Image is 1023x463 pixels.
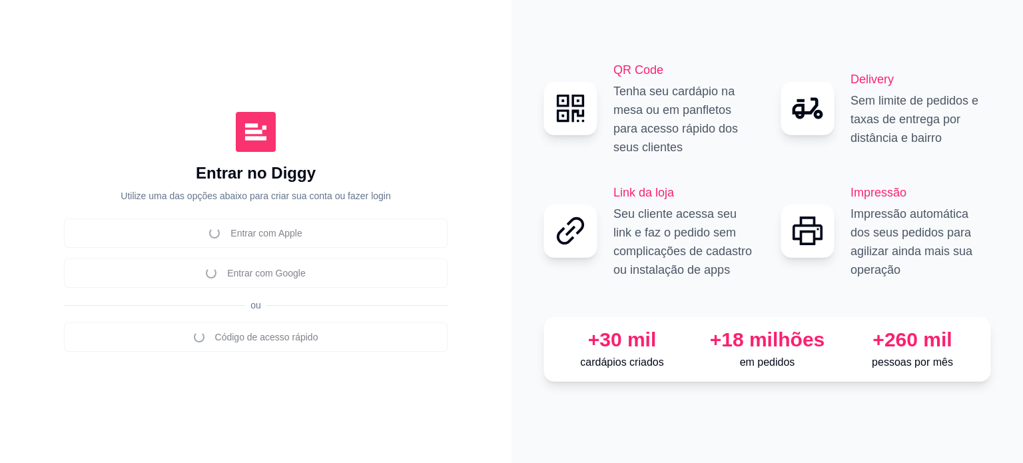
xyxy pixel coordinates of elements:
[555,328,689,352] div: +30 mil
[196,163,316,184] h1: Entrar no Diggy
[845,328,980,352] div: +260 mil
[851,205,991,279] p: Impressão automática dos seus pedidos para agilizar ainda mais sua operação
[845,354,980,370] p: pessoas por mês
[236,112,276,152] img: Diggy
[555,354,689,370] p: cardápios criados
[700,354,835,370] p: em pedidos
[121,189,390,203] p: Utilize uma das opções abaixo para criar sua conta ou fazer login
[851,91,991,147] p: Sem limite de pedidos e taxas de entrega por distância e bairro
[851,70,991,89] h2: Delivery
[851,183,991,202] h2: Impressão
[613,183,754,202] h2: Link da loja
[613,205,754,279] p: Seu cliente acessa seu link e faz o pedido sem complicações de cadastro ou instalação de apps
[700,328,835,352] div: +18 milhões
[613,82,754,157] p: Tenha seu cardápio na mesa ou em panfletos para acesso rápido dos seus clientes
[613,61,754,79] h2: QR Code
[245,300,266,310] span: ou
